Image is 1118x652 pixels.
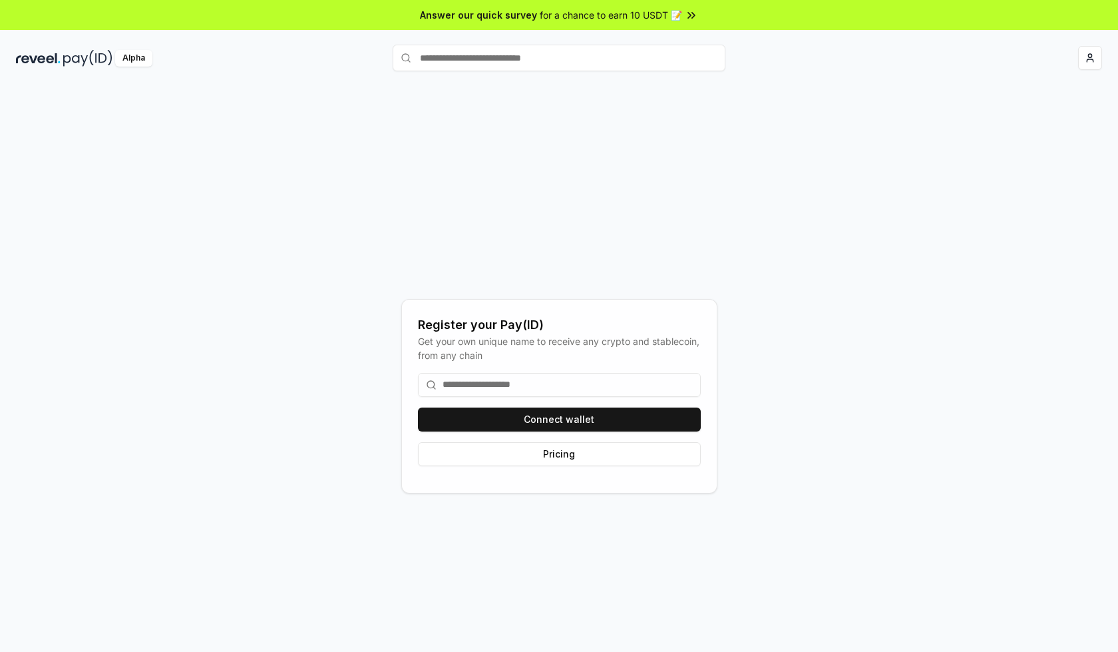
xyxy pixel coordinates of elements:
[418,334,701,362] div: Get your own unique name to receive any crypto and stablecoin, from any chain
[63,50,112,67] img: pay_id
[16,50,61,67] img: reveel_dark
[418,316,701,334] div: Register your Pay(ID)
[418,408,701,432] button: Connect wallet
[418,442,701,466] button: Pricing
[115,50,152,67] div: Alpha
[420,8,537,22] span: Answer our quick survey
[540,8,682,22] span: for a chance to earn 10 USDT 📝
